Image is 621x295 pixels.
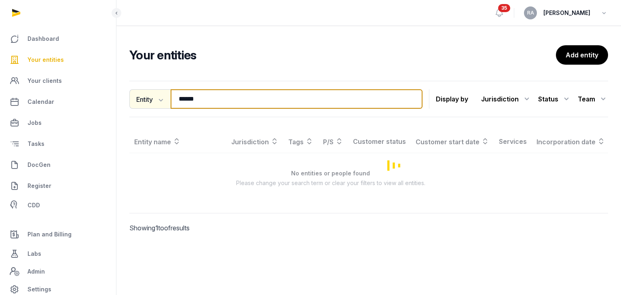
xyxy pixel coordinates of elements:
a: Admin [6,263,110,280]
p: Display by [436,93,468,105]
div: Jurisdiction [481,93,532,105]
span: Dashboard [27,34,59,44]
a: Your clients [6,71,110,91]
a: CDD [6,197,110,213]
a: Jobs [6,113,110,133]
a: DocGen [6,155,110,175]
span: Jobs [27,118,42,128]
a: Register [6,176,110,196]
span: Plan and Billing [27,230,72,239]
a: Labs [6,244,110,263]
span: DocGen [27,160,51,170]
a: Your entities [6,50,110,70]
p: Showing to of results [129,213,239,242]
span: Calendar [27,97,54,107]
a: Calendar [6,92,110,112]
span: Your entities [27,55,64,65]
span: Admin [27,267,45,276]
div: Team [578,93,608,105]
span: Settings [27,284,51,294]
button: RA [524,6,537,19]
h2: Your entities [129,48,556,62]
div: Status [538,93,571,105]
span: 35 [498,4,510,12]
span: Your clients [27,76,62,86]
span: Register [27,181,51,191]
span: 1 [155,224,158,232]
a: Tasks [6,134,110,154]
span: [PERSON_NAME] [543,8,590,18]
a: Dashboard [6,29,110,48]
a: Add entity [556,45,608,65]
span: Labs [27,249,41,259]
span: RA [527,11,534,15]
span: CDD [27,200,40,210]
a: Plan and Billing [6,225,110,244]
span: Tasks [27,139,44,149]
button: Entity [129,89,171,109]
